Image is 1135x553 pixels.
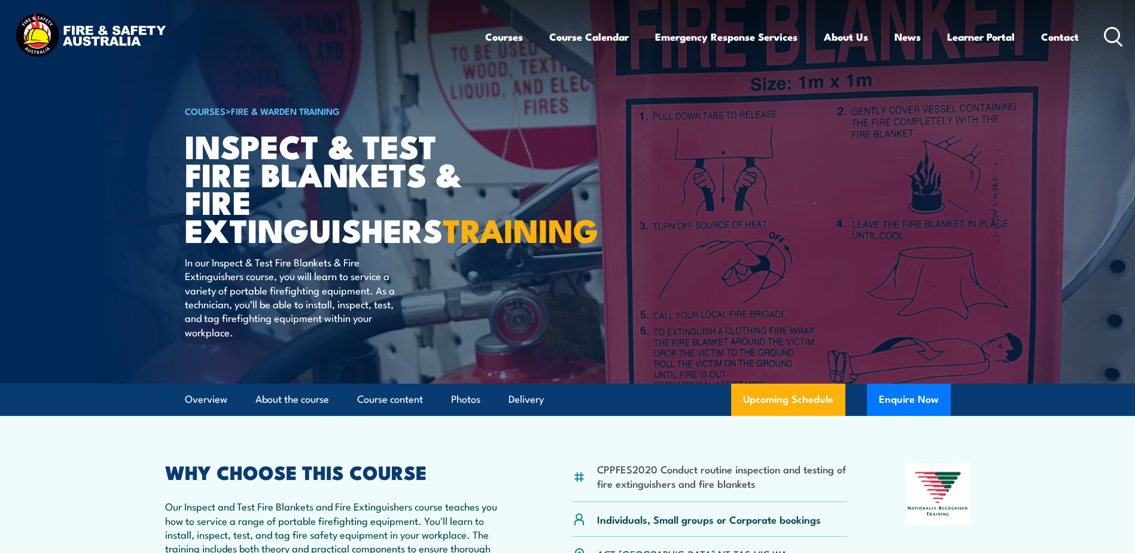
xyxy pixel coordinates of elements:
[549,21,629,53] a: Course Calendar
[185,104,226,117] a: COURSES
[231,104,340,117] a: Fire & Warden Training
[824,21,868,53] a: About Us
[867,384,951,416] button: Enquire Now
[947,21,1015,53] a: Learner Portal
[655,21,798,53] a: Emergency Response Services
[185,255,403,339] p: In our Inspect & Test Fire Blankets & Fire Extinguishers course, you will learn to service a vari...
[1041,21,1079,53] a: Contact
[451,384,480,415] a: Photos
[894,21,921,53] a: News
[597,462,848,490] li: CPPFES2020 Conduct routine inspection and testing of fire extinguishers and fire blankets
[906,463,970,524] img: Nationally Recognised Training logo.
[443,204,598,254] strong: TRAINING
[485,21,523,53] a: Courses
[597,512,821,526] p: Individuals, Small groups or Corporate bookings
[185,384,227,415] a: Overview
[509,384,544,415] a: Delivery
[185,132,480,244] h1: Inspect & Test Fire Blankets & Fire Extinguishers
[255,384,329,415] a: About the course
[731,384,845,416] a: Upcoming Schedule
[165,463,515,480] h2: WHY CHOOSE THIS COURSE
[357,384,423,415] a: Course content
[185,104,480,118] h6: >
